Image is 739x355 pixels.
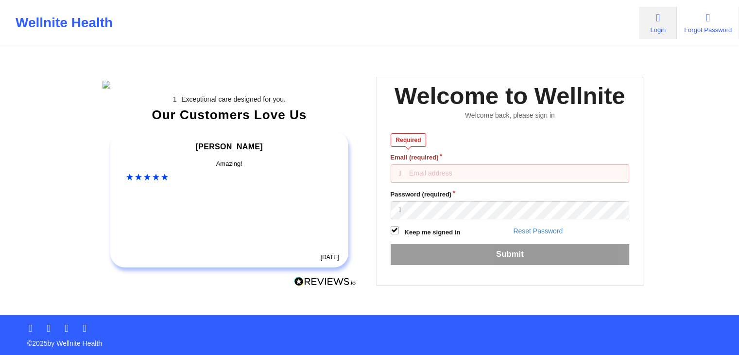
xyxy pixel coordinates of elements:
img: Reviews.io Logo [294,277,356,287]
time: [DATE] [321,254,339,261]
img: wellnite-auth-hero_200.c722682e.png [103,81,356,89]
span: [PERSON_NAME] [196,142,263,151]
div: Our Customers Love Us [103,110,356,120]
input: Email address [391,164,630,183]
div: Welcome to Wellnite [395,81,625,111]
label: Keep me signed in [405,228,461,237]
label: Password (required) [391,190,630,199]
div: Amazing! [126,159,332,169]
li: Exceptional care designed for you. [111,95,356,103]
div: Required [391,133,427,147]
div: Welcome back, please sign in [384,111,636,120]
a: Forgot Password [677,7,739,39]
a: Login [639,7,677,39]
a: Reviews.io Logo [294,277,356,289]
a: Reset Password [513,227,563,235]
p: © 2025 by Wellnite Health [20,332,719,348]
label: Email (required) [391,153,630,162]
